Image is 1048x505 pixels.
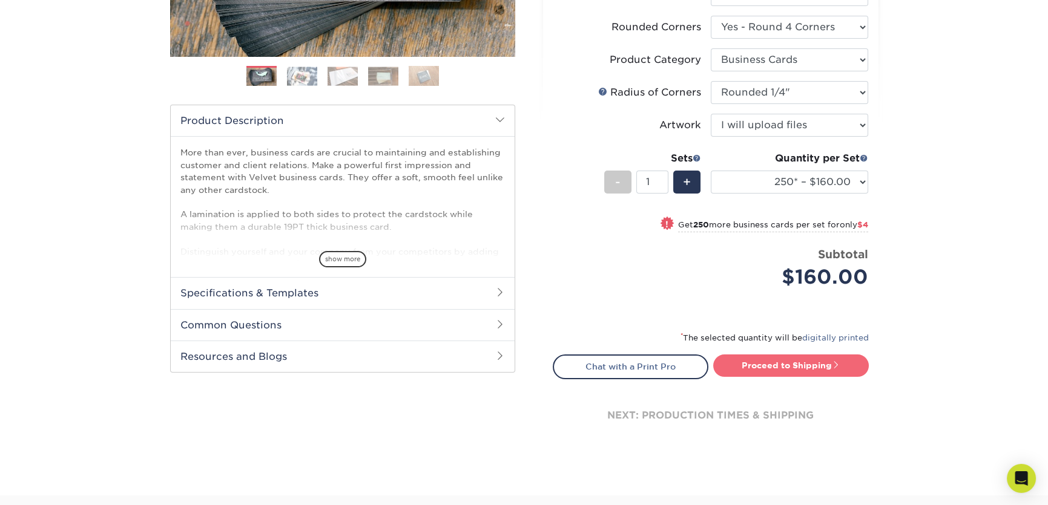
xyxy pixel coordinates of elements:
[802,333,869,342] a: digitally printed
[328,67,358,85] img: Business Cards 03
[598,85,701,100] div: Radius of Corners
[368,67,398,85] img: Business Cards 04
[681,333,869,342] small: The selected quantity will be
[171,277,515,308] h2: Specifications & Templates
[604,151,701,166] div: Sets
[693,220,709,229] strong: 250
[1007,464,1036,493] div: Open Intercom Messenger
[711,151,868,166] div: Quantity per Set
[615,173,621,191] span: -
[287,67,317,85] img: Business Cards 02
[713,354,869,376] a: Proceed to Shipping
[246,62,277,92] img: Business Cards 01
[720,262,868,292] div: $160.00
[678,220,868,232] small: Get more business cards per set for
[659,118,701,132] div: Artwork
[840,220,868,229] span: only
[553,354,708,379] a: Chat with a Print Pro
[553,379,869,452] div: next: production times & shipping
[171,105,515,136] h2: Product Description
[857,220,868,229] span: $4
[683,173,691,191] span: +
[610,53,701,67] div: Product Category
[409,65,439,86] img: Business Cards 05
[818,247,868,261] strong: Subtotal
[171,309,515,340] h2: Common Questions
[319,251,366,267] span: show more
[611,20,701,34] div: Rounded Corners
[665,218,668,230] span: !
[171,340,515,372] h2: Resources and Blogs
[180,146,505,344] p: More than ever, business cards are crucial to maintaining and establishing customer and client re...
